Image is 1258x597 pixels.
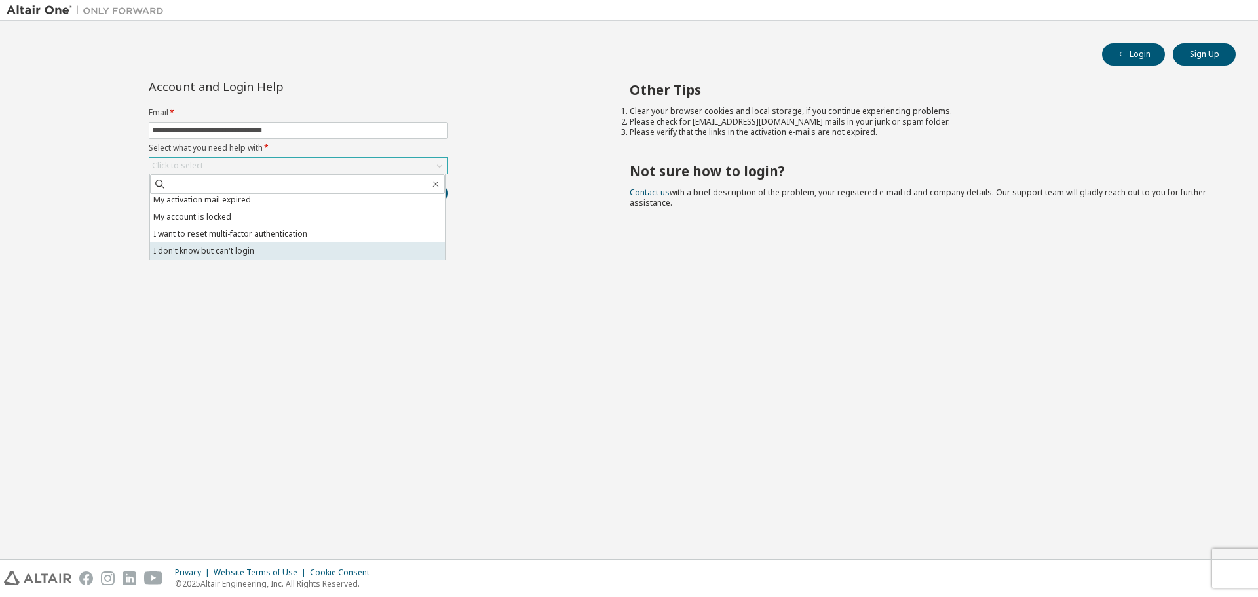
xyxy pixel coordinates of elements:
img: facebook.svg [79,571,93,585]
h2: Not sure how to login? [630,163,1213,180]
li: Clear your browser cookies and local storage, if you continue experiencing problems. [630,106,1213,117]
img: instagram.svg [101,571,115,585]
li: Please check for [EMAIL_ADDRESS][DOMAIN_NAME] mails in your junk or spam folder. [630,117,1213,127]
img: altair_logo.svg [4,571,71,585]
h2: Other Tips [630,81,1213,98]
div: Click to select [152,161,203,171]
img: youtube.svg [144,571,163,585]
img: linkedin.svg [123,571,136,585]
div: Cookie Consent [310,568,377,578]
div: Account and Login Help [149,81,388,92]
div: Click to select [149,158,447,174]
li: My activation mail expired [150,191,445,208]
div: Website Terms of Use [214,568,310,578]
li: Please verify that the links in the activation e-mails are not expired. [630,127,1213,138]
button: Sign Up [1173,43,1236,66]
p: © 2025 Altair Engineering, Inc. All Rights Reserved. [175,578,377,589]
div: Privacy [175,568,214,578]
button: Login [1102,43,1165,66]
a: Contact us [630,187,670,198]
span: with a brief description of the problem, your registered e-mail id and company details. Our suppo... [630,187,1206,208]
label: Email [149,107,448,118]
img: Altair One [7,4,170,17]
label: Select what you need help with [149,143,448,153]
